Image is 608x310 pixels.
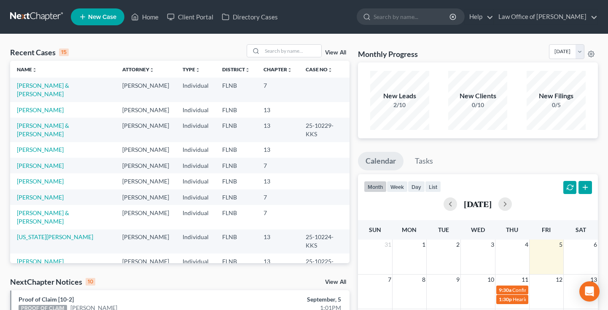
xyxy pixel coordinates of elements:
[370,101,429,109] div: 2/10
[257,158,299,173] td: 7
[176,158,215,173] td: Individual
[257,229,299,253] td: 13
[589,275,598,285] span: 13
[215,205,257,229] td: FLNB
[358,152,404,170] a: Calendar
[325,50,346,56] a: View All
[579,281,600,302] div: Open Intercom Messenger
[17,258,64,265] a: [PERSON_NAME]
[32,67,37,73] i: unfold_more
[576,226,586,233] span: Sat
[17,233,93,240] a: [US_STATE][PERSON_NAME]
[176,142,215,158] td: Individual
[257,189,299,205] td: 7
[402,226,417,233] span: Mon
[499,296,512,302] span: 1:30p
[183,66,200,73] a: Typeunfold_more
[17,106,64,113] a: [PERSON_NAME]
[239,295,341,304] div: September, 5
[59,49,69,56] div: 15
[387,181,408,192] button: week
[88,14,116,20] span: New Case
[176,118,215,142] td: Individual
[299,253,350,278] td: 25-10225-KKS
[215,118,257,142] td: FLNB
[163,9,218,24] a: Client Portal
[215,173,257,189] td: FLNB
[287,67,292,73] i: unfold_more
[257,253,299,278] td: 13
[374,9,451,24] input: Search by name...
[358,49,418,59] h3: Monthly Progress
[506,226,518,233] span: Thu
[17,82,69,97] a: [PERSON_NAME] & [PERSON_NAME]
[17,66,37,73] a: Nameunfold_more
[257,78,299,102] td: 7
[149,67,154,73] i: unfold_more
[10,47,69,57] div: Recent Cases
[499,287,511,293] span: 9:30a
[116,142,176,158] td: [PERSON_NAME]
[465,9,493,24] a: Help
[127,9,163,24] a: Home
[555,275,563,285] span: 12
[176,102,215,118] td: Individual
[176,229,215,253] td: Individual
[257,102,299,118] td: 13
[176,205,215,229] td: Individual
[116,78,176,102] td: [PERSON_NAME]
[524,240,529,250] span: 4
[19,296,74,303] a: Proof of Claim [10-2]
[542,226,551,233] span: Fri
[176,253,215,278] td: Individual
[116,102,176,118] td: [PERSON_NAME]
[17,122,69,137] a: [PERSON_NAME] & [PERSON_NAME]
[527,101,586,109] div: 0/5
[222,66,250,73] a: Districtunfold_more
[176,189,215,205] td: Individual
[116,253,176,278] td: [PERSON_NAME]
[527,91,586,101] div: New Filings
[384,240,392,250] span: 31
[195,67,200,73] i: unfold_more
[257,173,299,189] td: 13
[512,287,608,293] span: Confirmation hearing for [PERSON_NAME]
[490,240,495,250] span: 3
[455,275,460,285] span: 9
[328,67,333,73] i: unfold_more
[455,240,460,250] span: 2
[464,199,492,208] h2: [DATE]
[425,181,441,192] button: list
[218,9,282,24] a: Directory Cases
[408,181,425,192] button: day
[421,275,426,285] span: 8
[299,229,350,253] td: 25-10224-KKS
[10,277,95,287] div: NextChapter Notices
[421,240,426,250] span: 1
[122,66,154,73] a: Attorneyunfold_more
[215,189,257,205] td: FLNB
[17,162,64,169] a: [PERSON_NAME]
[257,142,299,158] td: 13
[116,158,176,173] td: [PERSON_NAME]
[215,78,257,102] td: FLNB
[215,253,257,278] td: FLNB
[215,229,257,253] td: FLNB
[176,78,215,102] td: Individual
[17,194,64,201] a: [PERSON_NAME]
[299,118,350,142] td: 25-10229-KKS
[521,275,529,285] span: 11
[86,278,95,286] div: 10
[245,67,250,73] i: unfold_more
[306,66,333,73] a: Case Nounfold_more
[116,189,176,205] td: [PERSON_NAME]
[215,158,257,173] td: FLNB
[215,102,257,118] td: FLNB
[438,226,449,233] span: Tue
[17,178,64,185] a: [PERSON_NAME]
[257,118,299,142] td: 13
[325,279,346,285] a: View All
[116,173,176,189] td: [PERSON_NAME]
[448,101,507,109] div: 0/10
[176,173,215,189] td: Individual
